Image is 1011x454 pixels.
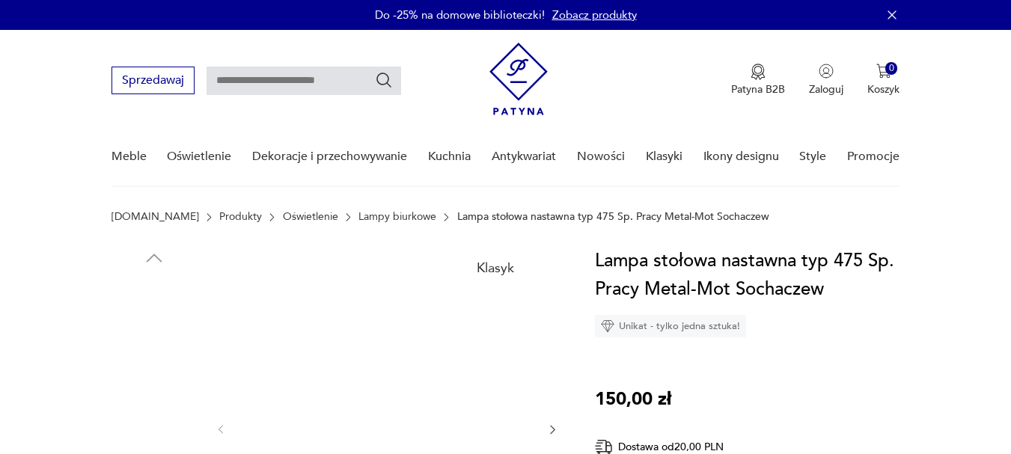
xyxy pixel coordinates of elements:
p: 150,00 zł [595,385,671,414]
img: Patyna - sklep z meblami i dekoracjami vintage [489,43,548,115]
p: Koszyk [867,82,899,96]
img: Zdjęcie produktu Lampa stołowa nastawna typ 475 Sp. Pracy Metal-Mot Sochaczew [112,277,197,362]
p: Lampa stołowa nastawna typ 475 Sp. Pracy Metal-Mot Sochaczew [457,211,769,223]
a: Sprzedawaj [112,76,195,87]
button: Zaloguj [809,64,843,96]
a: Produkty [219,211,262,223]
a: Style [799,128,826,185]
button: Sprzedawaj [112,67,195,94]
button: Szukaj [375,71,393,89]
a: Dekoracje i przechowywanie [252,128,407,185]
a: Kuchnia [428,128,471,185]
img: Ikona diamentu [601,319,614,333]
a: Klasyki [646,128,682,185]
a: Nowości [577,128,625,185]
a: Oświetlenie [167,128,231,185]
img: Ikona medalu [751,64,766,80]
div: Unikat - tylko jedna sztuka! [595,315,746,337]
h1: Lampa stołowa nastawna typ 475 Sp. Pracy Metal-Mot Sochaczew [595,247,911,304]
div: 0 [885,62,898,75]
a: Promocje [847,128,899,185]
div: Klasyk [468,253,523,284]
a: Zobacz produkty [552,7,637,22]
img: Ikona koszyka [876,64,891,79]
button: 0Koszyk [867,64,899,96]
button: Patyna B2B [731,64,785,96]
a: [DOMAIN_NAME] [112,211,199,223]
a: Oświetlenie [283,211,338,223]
a: Lampy biurkowe [358,211,436,223]
img: Ikonka użytkownika [819,64,834,79]
p: Do -25% na domowe biblioteczki! [375,7,545,22]
a: Ikony designu [703,128,779,185]
a: Meble [112,128,147,185]
a: Ikona medaluPatyna B2B [731,64,785,96]
p: Zaloguj [809,82,843,96]
a: Antykwariat [492,128,556,185]
p: Patyna B2B [731,82,785,96]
